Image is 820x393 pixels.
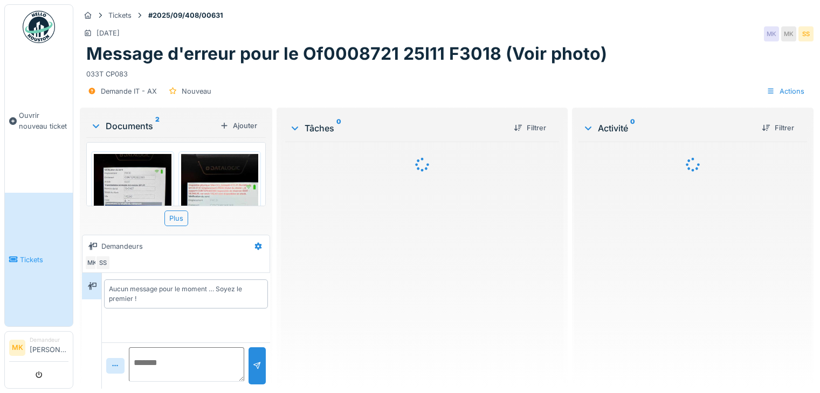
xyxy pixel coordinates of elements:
[216,118,261,133] div: Ajouter
[108,10,132,20] div: Tickets
[91,120,216,132] div: Documents
[781,26,796,41] div: MK
[30,336,68,344] div: Demandeur
[30,336,68,359] li: [PERSON_NAME]
[23,11,55,43] img: Badge_color-CXgf-gQk.svg
[764,26,779,41] div: MK
[336,122,341,135] sup: 0
[9,336,68,362] a: MK Demandeur[PERSON_NAME]
[181,154,259,257] img: 8e367tkd6bvp0gm1bhij5fr7e7lo
[757,121,798,135] div: Filtrer
[164,210,188,226] div: Plus
[95,255,111,270] div: SS
[509,121,550,135] div: Filtrer
[290,122,505,135] div: Tâches
[86,65,807,79] div: 033T CP083
[86,44,607,64] h1: Message d'erreur pour le Of0008721 25I11 F3018 (Voir photo)
[182,86,211,96] div: Nouveau
[5,193,73,326] a: Tickets
[155,120,160,132] sup: 2
[798,26,814,41] div: SS
[94,154,171,257] img: 4lfvtjlo84xg50jv8wr3xqqctd5h
[97,28,120,38] div: [DATE]
[109,284,263,304] div: Aucun message pour le moment … Soyez le premier !
[85,255,100,270] div: MK
[5,49,73,193] a: Ouvrir nouveau ticket
[762,83,809,99] div: Actions
[144,10,228,20] strong: #2025/09/408/00631
[101,86,157,96] div: Demande IT - AX
[583,122,753,135] div: Activité
[9,340,25,356] li: MK
[630,122,635,135] sup: 0
[20,255,68,265] span: Tickets
[101,241,143,251] div: Demandeurs
[19,110,68,131] span: Ouvrir nouveau ticket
